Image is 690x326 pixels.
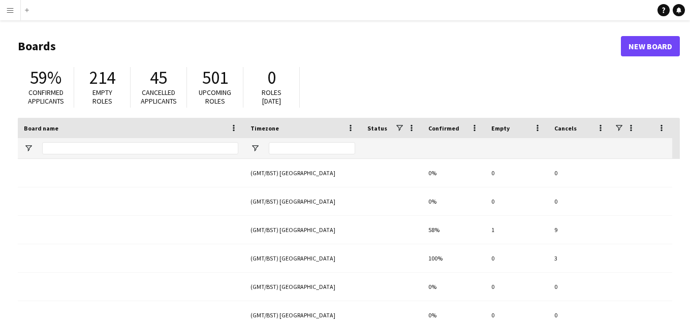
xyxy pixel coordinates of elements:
[548,187,611,215] div: 0
[485,216,548,244] div: 1
[422,273,485,301] div: 0%
[422,159,485,187] div: 0%
[244,159,361,187] div: (GMT/BST) [GEOGRAPHIC_DATA]
[42,142,238,154] input: Board name Filter Input
[621,36,680,56] a: New Board
[267,67,276,89] span: 0
[548,244,611,272] div: 3
[244,244,361,272] div: (GMT/BST) [GEOGRAPHIC_DATA]
[250,124,279,132] span: Timezone
[485,273,548,301] div: 0
[367,124,387,132] span: Status
[244,216,361,244] div: (GMT/BST) [GEOGRAPHIC_DATA]
[548,216,611,244] div: 9
[485,159,548,187] div: 0
[141,88,177,106] span: Cancelled applicants
[269,142,355,154] input: Timezone Filter Input
[485,187,548,215] div: 0
[18,39,621,54] h1: Boards
[548,159,611,187] div: 0
[491,124,510,132] span: Empty
[199,88,231,106] span: Upcoming roles
[554,124,577,132] span: Cancels
[92,88,112,106] span: Empty roles
[30,67,61,89] span: 59%
[250,144,260,153] button: Open Filter Menu
[244,187,361,215] div: (GMT/BST) [GEOGRAPHIC_DATA]
[422,187,485,215] div: 0%
[485,244,548,272] div: 0
[422,216,485,244] div: 58%
[422,244,485,272] div: 100%
[24,124,58,132] span: Board name
[24,144,33,153] button: Open Filter Menu
[548,273,611,301] div: 0
[202,67,228,89] span: 501
[150,67,167,89] span: 45
[262,88,281,106] span: Roles [DATE]
[244,273,361,301] div: (GMT/BST) [GEOGRAPHIC_DATA]
[28,88,64,106] span: Confirmed applicants
[89,67,115,89] span: 214
[428,124,459,132] span: Confirmed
